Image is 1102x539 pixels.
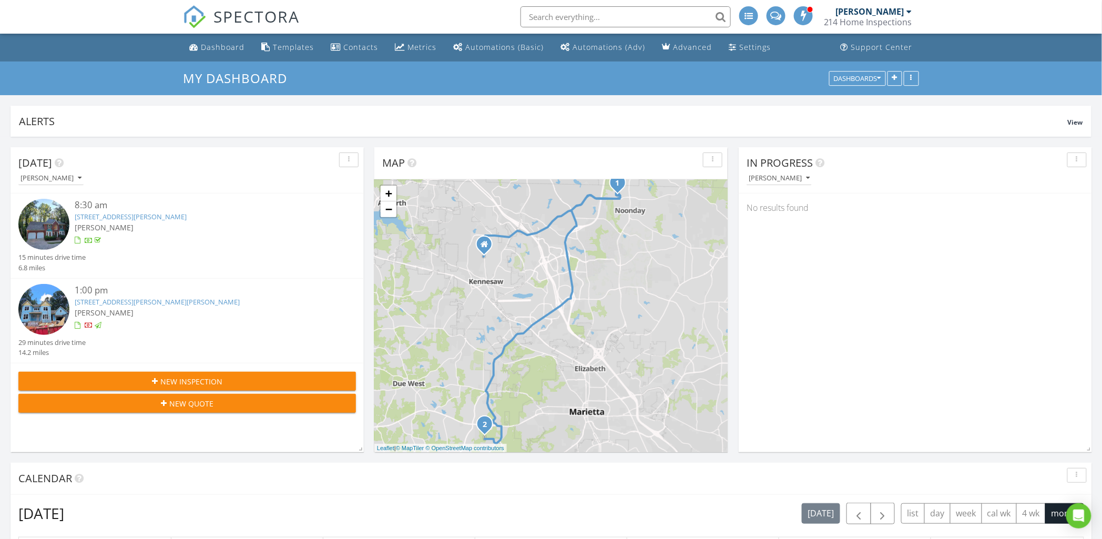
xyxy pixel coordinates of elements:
[75,284,328,297] div: 1:00 pm
[618,182,624,189] div: 4848 Helga Way NE, Woodstock, GA 30188
[382,156,405,170] span: Map
[747,156,813,170] span: In Progress
[673,42,712,52] div: Advanced
[982,503,1017,524] button: cal wk
[924,503,951,524] button: day
[1066,503,1091,528] div: Open Intercom Messenger
[343,42,378,52] div: Contacts
[18,372,356,391] button: New Inspection
[573,42,645,52] div: Automations (Adv)
[381,186,396,201] a: Zoom in
[871,503,895,524] button: Next month
[1045,503,1084,524] button: month
[18,394,356,413] button: New Quote
[836,38,917,57] a: Support Center
[75,199,328,212] div: 8:30 am
[75,297,240,307] a: [STREET_ADDRESS][PERSON_NAME][PERSON_NAME]
[846,503,871,524] button: Previous month
[18,263,86,273] div: 6.8 miles
[739,194,1092,222] div: No results found
[201,42,244,52] div: Dashboard
[556,38,649,57] a: Automations (Advanced)
[521,6,731,27] input: Search everything...
[381,201,396,217] a: Zoom out
[374,444,507,453] div: |
[183,5,206,28] img: The Best Home Inspection Software - Spectora
[658,38,716,57] a: Advanced
[739,42,771,52] div: Settings
[273,42,314,52] div: Templates
[18,503,64,524] h2: [DATE]
[18,284,69,335] img: 9314552%2Fcover_photos%2FBglmViCKWm7284nRczfR%2Fsmall.jpg
[183,69,296,87] a: My Dashboard
[75,222,134,232] span: [PERSON_NAME]
[18,338,86,348] div: 29 minutes drive time
[485,424,491,430] div: 2257 Ellis Mountain Dr, Marietta, GA 30064
[484,244,491,250] div: 2027 Winsburg Dr, Kennesaw GA 30144
[18,252,86,262] div: 15 minutes drive time
[407,42,436,52] div: Metrics
[257,38,318,57] a: Templates
[169,398,213,409] span: New Quote
[747,171,812,186] button: [PERSON_NAME]
[185,38,249,57] a: Dashboard
[836,6,904,17] div: [PERSON_NAME]
[802,503,840,524] button: [DATE]
[183,14,300,36] a: SPECTORA
[1068,118,1083,127] span: View
[19,114,1068,128] div: Alerts
[18,348,86,358] div: 14.2 miles
[449,38,548,57] a: Automations (Basic)
[18,199,69,250] img: 9362811%2Fcover_photos%2F5ShDzlKHQTVDFNcxyxWb%2Fsmall.jpg
[1016,503,1046,524] button: 4 wk
[950,503,982,524] button: week
[396,445,424,451] a: © MapTiler
[851,42,913,52] div: Support Center
[465,42,544,52] div: Automations (Basic)
[75,308,134,318] span: [PERSON_NAME]
[326,38,382,57] a: Contacts
[829,71,886,86] button: Dashboards
[616,180,620,187] i: 1
[18,199,356,273] a: 8:30 am [STREET_ADDRESS][PERSON_NAME] [PERSON_NAME] 15 minutes drive time 6.8 miles
[18,171,84,186] button: [PERSON_NAME]
[213,5,300,27] span: SPECTORA
[160,376,222,387] span: New Inspection
[377,445,394,451] a: Leaflet
[75,212,187,221] a: [STREET_ADDRESS][PERSON_NAME]
[391,38,441,57] a: Metrics
[834,75,881,82] div: Dashboards
[483,421,487,429] i: 2
[21,175,81,182] div: [PERSON_NAME]
[18,471,72,485] span: Calendar
[749,175,810,182] div: [PERSON_NAME]
[901,503,925,524] button: list
[18,284,356,358] a: 1:00 pm [STREET_ADDRESS][PERSON_NAME][PERSON_NAME] [PERSON_NAME] 29 minutes drive time 14.2 miles
[18,156,52,170] span: [DATE]
[824,17,912,27] div: 214 Home Inspections
[426,445,504,451] a: © OpenStreetMap contributors
[725,38,775,57] a: Settings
